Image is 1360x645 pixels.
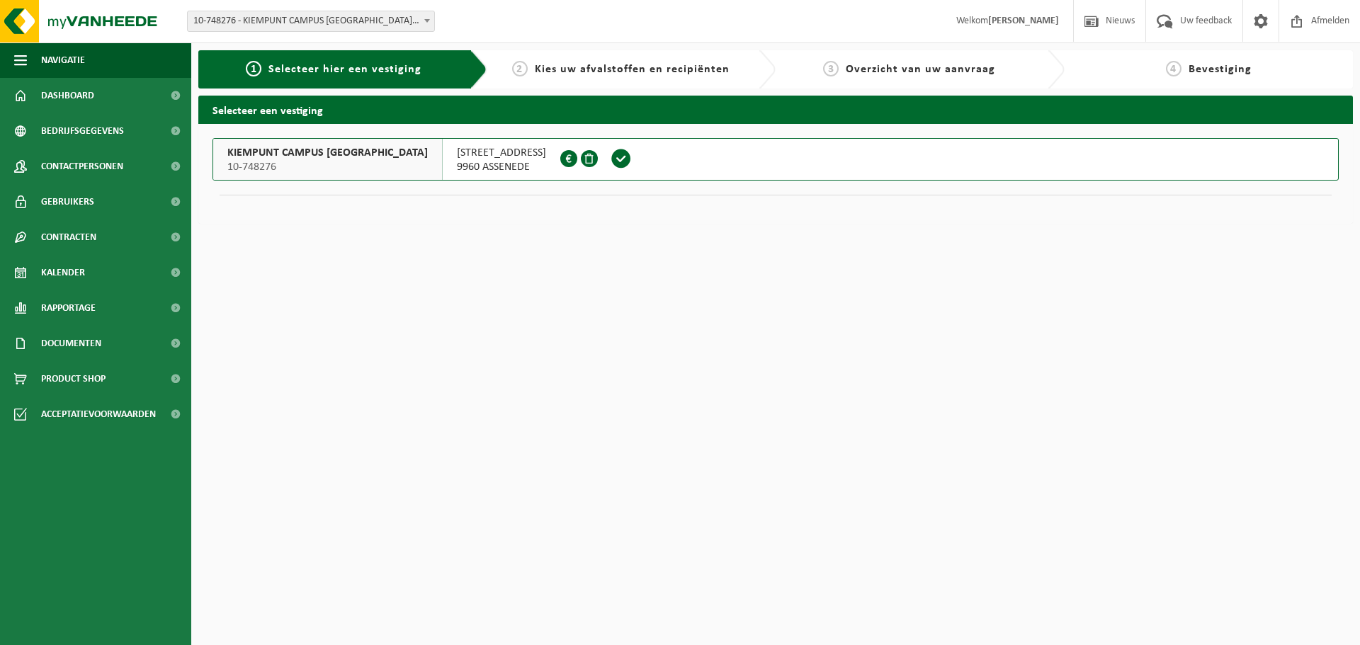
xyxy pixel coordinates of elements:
span: Contracten [41,219,96,255]
span: Product Shop [41,361,106,396]
span: 3 [823,61,839,76]
span: Bevestiging [1189,64,1252,75]
span: Acceptatievoorwaarden [41,396,156,432]
span: 10-748276 - KIEMPUNT CAMPUS ASSENEDE - ASSENEDE [187,11,435,32]
span: 1 [246,61,261,76]
span: Contactpersonen [41,149,123,184]
h2: Selecteer een vestiging [198,96,1353,123]
strong: [PERSON_NAME] [988,16,1059,26]
span: Gebruikers [41,184,94,219]
span: Selecteer hier een vestiging [268,64,421,75]
span: Navigatie [41,42,85,78]
span: Overzicht van uw aanvraag [846,64,995,75]
span: Rapportage [41,290,96,326]
span: KIEMPUNT CAMPUS [GEOGRAPHIC_DATA] [227,146,428,160]
span: 4 [1166,61,1181,76]
span: Kalender [41,255,85,290]
span: 10-748276 - KIEMPUNT CAMPUS ASSENEDE - ASSENEDE [188,11,434,31]
span: Dashboard [41,78,94,113]
span: 2 [512,61,528,76]
span: 9960 ASSENEDE [457,160,546,174]
span: [STREET_ADDRESS] [457,146,546,160]
span: 10-748276 [227,160,428,174]
span: Documenten [41,326,101,361]
span: Bedrijfsgegevens [41,113,124,149]
span: Kies uw afvalstoffen en recipiënten [535,64,730,75]
button: KIEMPUNT CAMPUS [GEOGRAPHIC_DATA] 10-748276 [STREET_ADDRESS]9960 ASSENEDE [212,138,1339,181]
